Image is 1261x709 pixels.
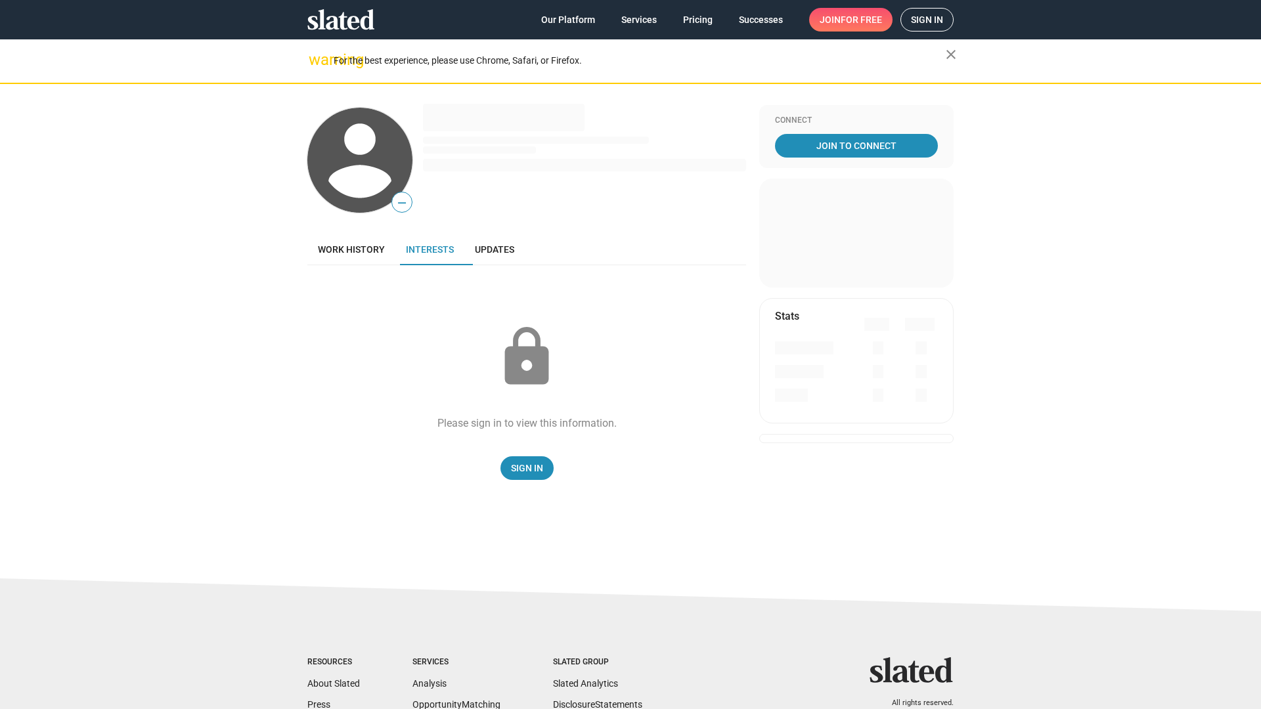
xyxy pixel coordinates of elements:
[809,8,893,32] a: Joinfor free
[307,234,395,265] a: Work history
[334,52,946,70] div: For the best experience, please use Chrome, Safari, or Firefox.
[500,456,554,480] a: Sign In
[412,657,500,668] div: Services
[531,8,606,32] a: Our Platform
[318,244,385,255] span: Work history
[775,309,799,323] mat-card-title: Stats
[406,244,454,255] span: Interests
[911,9,943,31] span: Sign in
[775,134,938,158] a: Join To Connect
[307,678,360,689] a: About Slated
[841,8,882,32] span: for free
[309,52,324,68] mat-icon: warning
[739,8,783,32] span: Successes
[392,194,412,211] span: —
[541,8,595,32] span: Our Platform
[673,8,723,32] a: Pricing
[683,8,713,32] span: Pricing
[437,416,617,430] div: Please sign in to view this information.
[943,47,959,62] mat-icon: close
[553,678,618,689] a: Slated Analytics
[511,456,543,480] span: Sign In
[728,8,793,32] a: Successes
[621,8,657,32] span: Services
[475,244,514,255] span: Updates
[611,8,667,32] a: Services
[464,234,525,265] a: Updates
[412,678,447,689] a: Analysis
[494,324,560,390] mat-icon: lock
[553,657,642,668] div: Slated Group
[307,657,360,668] div: Resources
[395,234,464,265] a: Interests
[900,8,954,32] a: Sign in
[820,8,882,32] span: Join
[778,134,935,158] span: Join To Connect
[775,116,938,126] div: Connect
